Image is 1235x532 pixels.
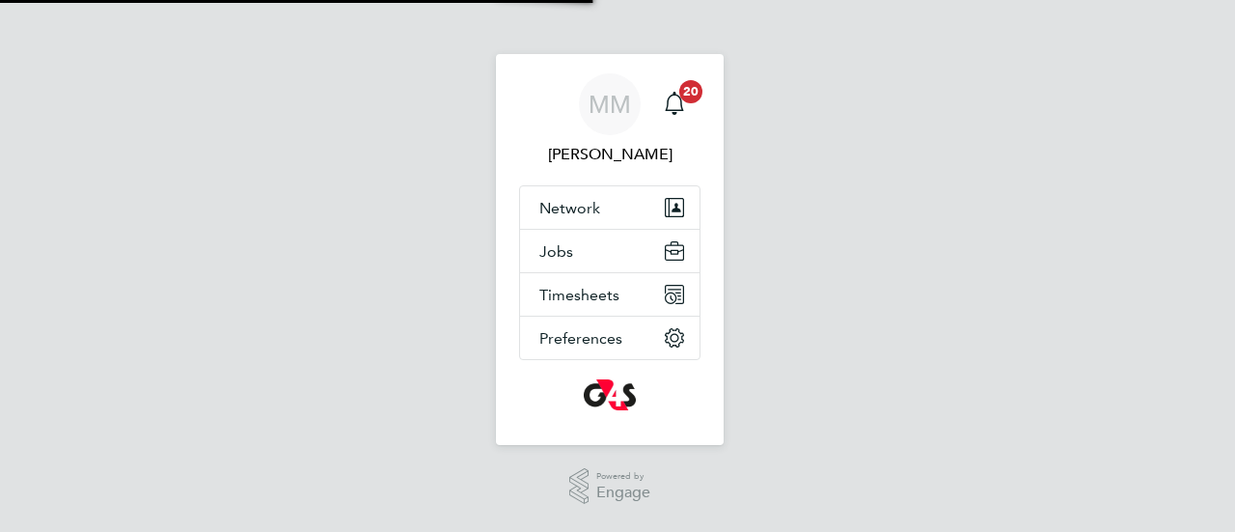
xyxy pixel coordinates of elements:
[655,73,694,135] a: 20
[584,379,636,410] img: g4s-logo-retina.png
[596,468,650,485] span: Powered by
[520,273,700,316] button: Timesheets
[519,73,700,166] a: MM[PERSON_NAME]
[539,286,619,304] span: Timesheets
[520,186,700,229] button: Network
[569,468,651,505] a: Powered byEngage
[519,379,700,410] a: Go to home page
[539,329,622,348] span: Preferences
[520,317,700,359] button: Preferences
[596,485,650,501] span: Engage
[539,199,600,217] span: Network
[519,143,700,166] span: Monique Maussant
[589,92,631,117] span: MM
[679,80,702,103] span: 20
[520,230,700,272] button: Jobs
[496,54,724,445] nav: Main navigation
[539,242,573,261] span: Jobs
